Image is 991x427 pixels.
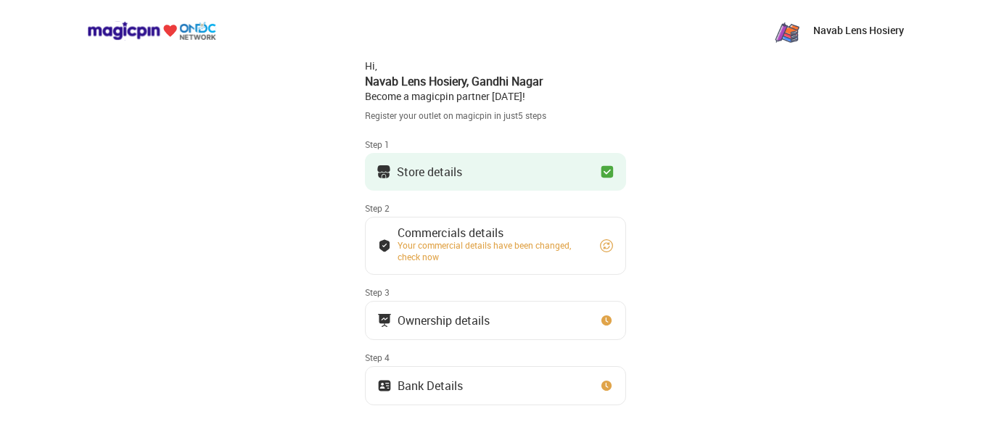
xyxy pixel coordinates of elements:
img: commercials_icon.983f7837.svg [377,313,392,328]
div: Hi, Become a magicpin partner [DATE]! [365,59,626,104]
img: ownership_icon.37569ceb.svg [377,378,392,393]
div: Step 3 [365,286,626,298]
img: ondc-logo-new-small.8a59708e.svg [87,21,216,41]
div: Step 2 [365,202,626,214]
div: Commercials details [398,229,586,236]
div: Step 1 [365,138,626,150]
img: zN8eeJ7_1yFC7u6ROh_yaNnuSMByXp4ytvKet0ObAKR-3G77a2RQhNqTzPi8_o_OMQ7Yu_PgX43RpeKyGayj_rdr-Pw [773,16,802,45]
img: clock_icon_new.67dbf243.svg [599,313,614,328]
div: Your commercial details have been changed, check now [398,239,586,262]
div: Navab Lens Hosiery , Gandhi Nagar [365,73,626,89]
button: Bank Details [365,366,626,405]
img: storeIcon.9b1f7264.svg [377,165,391,179]
img: clock_icon_new.67dbf243.svg [599,378,614,393]
button: Store details [365,153,626,191]
div: Register your outlet on magicpin in just 5 steps [365,109,626,122]
div: Store details [397,168,462,175]
img: bank_details_tick.fdc3558c.svg [377,239,392,253]
button: Commercials detailsYour commercial details have been changed, check now [365,217,626,275]
img: checkbox_green.749048da.svg [600,165,614,179]
div: Ownership details [398,317,490,324]
div: Bank Details [398,382,463,389]
p: Navab Lens Hosiery [813,23,904,38]
div: Step 4 [365,352,626,363]
img: refresh_circle.10b5a287.svg [599,239,614,253]
button: Ownership details [365,301,626,340]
